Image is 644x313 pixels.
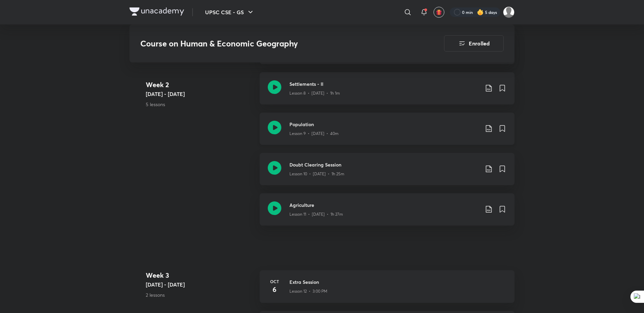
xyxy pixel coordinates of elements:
[146,90,254,98] h5: [DATE] - [DATE]
[289,171,344,177] p: Lesson 10 • [DATE] • 1h 25m
[260,270,515,311] a: Oct6Extra SessionLesson 12 • 3:00 PM
[146,291,254,298] p: 2 lessons
[289,161,479,168] h3: Doubt Clearing Session
[289,278,506,286] h3: Extra Session
[129,7,184,16] img: Company Logo
[444,35,504,52] button: Enrolled
[260,193,515,234] a: AgricultureLesson 11 • [DATE] • 1h 27m
[289,201,479,209] h3: Agriculture
[477,9,484,16] img: streak
[289,80,479,87] h3: Settlements - II
[140,39,406,48] h3: Course on Human & Economic Geography
[129,7,184,17] a: Company Logo
[289,90,340,96] p: Lesson 8 • [DATE] • 1h 1m
[260,72,515,113] a: Settlements - IILesson 8 • [DATE] • 1h 1m
[289,121,479,128] h3: Population
[289,131,339,137] p: Lesson 9 • [DATE] • 40m
[289,211,343,217] p: Lesson 11 • [DATE] • 1h 27m
[289,288,327,294] p: Lesson 12 • 3:00 PM
[503,6,515,18] img: Ayushi Singh
[268,278,281,285] h6: Oct
[146,101,254,108] p: 5 lessons
[260,153,515,193] a: Doubt Clearing SessionLesson 10 • [DATE] • 1h 25m
[146,280,254,289] h5: [DATE] - [DATE]
[260,113,515,153] a: PopulationLesson 9 • [DATE] • 40m
[146,270,254,280] h4: Week 3
[434,7,444,18] button: avatar
[146,80,254,90] h4: Week 2
[436,9,442,15] img: avatar
[201,5,259,19] button: UPSC CSE - GS
[268,285,281,295] h4: 6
